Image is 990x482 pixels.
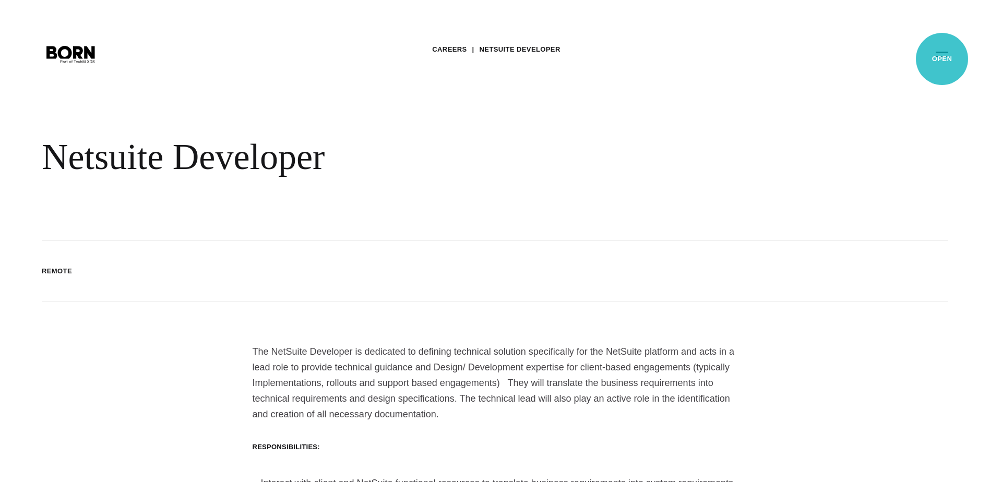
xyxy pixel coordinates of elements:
li: Remote [42,266,72,276]
a: Netsuite Developer [480,42,560,57]
strong: Responsibilities: [253,443,320,451]
a: Careers [432,42,467,57]
button: Open [929,43,955,65]
div: Netsuite Developer [42,136,637,178]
